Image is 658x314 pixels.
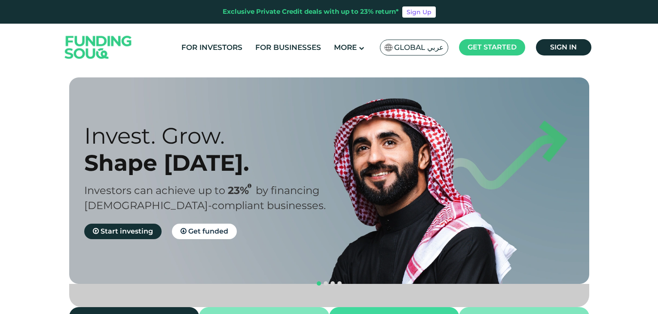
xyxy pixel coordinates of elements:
a: For Businesses [253,40,323,55]
div: Invest. Grow. [84,122,344,149]
span: Get funded [188,227,228,235]
img: Logo [56,26,141,69]
a: For Investors [179,40,245,55]
span: Investors can achieve up to [84,184,225,197]
span: 23% [228,184,256,197]
i: 23% IRR (expected) ~ 15% Net yield (expected) [248,184,251,188]
a: Sign Up [402,6,436,18]
button: navigation [315,280,322,287]
img: SA Flag [385,44,392,51]
button: navigation [336,280,343,287]
span: More [334,43,357,52]
a: Get funded [172,224,237,239]
span: Get started [468,43,517,51]
button: navigation [329,280,336,287]
a: Start investing [84,224,162,239]
span: Start investing [101,227,153,235]
button: navigation [322,280,329,287]
a: Sign in [536,39,591,55]
div: Exclusive Private Credit deals with up to 23% return* [223,7,399,17]
span: Sign in [550,43,577,51]
span: Global عربي [394,43,444,52]
div: Shape [DATE]. [84,149,344,176]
